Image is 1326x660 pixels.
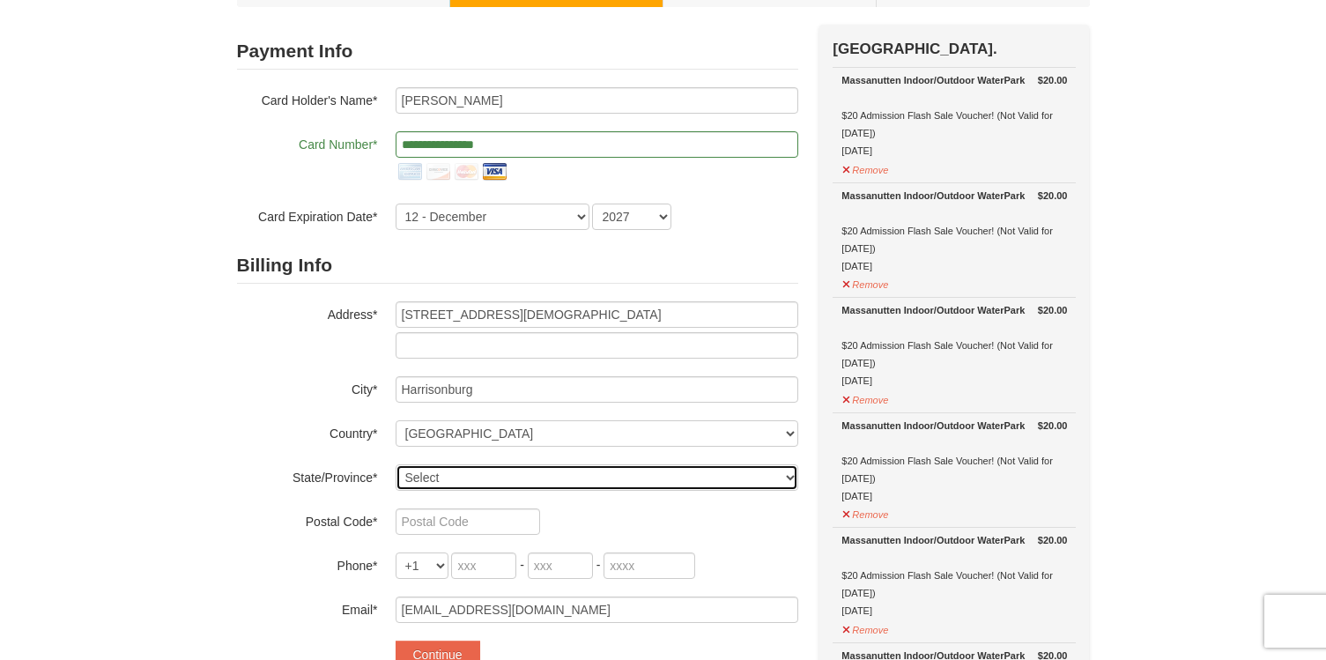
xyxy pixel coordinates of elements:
strong: $20.00 [1038,187,1068,204]
label: Card Holder's Name* [237,87,378,109]
div: $20 Admission Flash Sale Voucher! (Not Valid for [DATE]) [DATE] [841,71,1067,159]
button: Remove [841,501,889,523]
label: Email* [237,597,378,619]
label: Postal Code* [237,508,378,530]
input: Email [396,597,798,623]
div: Massanutten Indoor/Outdoor WaterPark [841,187,1067,204]
div: $20 Admission Flash Sale Voucher! (Not Valid for [DATE]) [DATE] [841,301,1067,389]
label: Address* [237,301,378,323]
strong: $20.00 [1038,531,1068,549]
input: xxxx [604,552,695,579]
div: $20 Admission Flash Sale Voucher! (Not Valid for [DATE]) [DATE] [841,531,1067,619]
strong: $20.00 [1038,71,1068,89]
div: Massanutten Indoor/Outdoor WaterPark [841,301,1067,319]
input: Billing Info [396,301,798,328]
img: amex.png [396,158,424,186]
img: discover.png [424,158,452,186]
div: $20 Admission Flash Sale Voucher! (Not Valid for [DATE]) [DATE] [841,417,1067,505]
label: Card Expiration Date* [237,204,378,226]
strong: $20.00 [1038,417,1068,434]
input: xxx [528,552,593,579]
h2: Payment Info [237,33,798,70]
div: Massanutten Indoor/Outdoor WaterPark [841,417,1067,434]
strong: $20.00 [1038,301,1068,319]
input: Card Holder Name [396,87,798,114]
button: Remove [841,617,889,639]
h2: Billing Info [237,248,798,284]
input: Postal Code [396,508,540,535]
button: Remove [841,387,889,409]
label: City* [237,376,378,398]
button: Remove [841,271,889,293]
button: Remove [841,157,889,179]
img: visa.png [480,158,508,186]
label: Country* [237,420,378,442]
input: xxx [451,552,516,579]
label: State/Province* [237,464,378,486]
img: mastercard.png [452,158,480,186]
div: $20 Admission Flash Sale Voucher! (Not Valid for [DATE]) [DATE] [841,187,1067,275]
input: City [396,376,798,403]
strong: [GEOGRAPHIC_DATA]. [833,41,996,57]
span: - [520,558,524,572]
label: Phone* [237,552,378,575]
div: Massanutten Indoor/Outdoor WaterPark [841,531,1067,549]
label: Card Number* [237,131,378,153]
span: - [596,558,601,572]
div: Massanutten Indoor/Outdoor WaterPark [841,71,1067,89]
